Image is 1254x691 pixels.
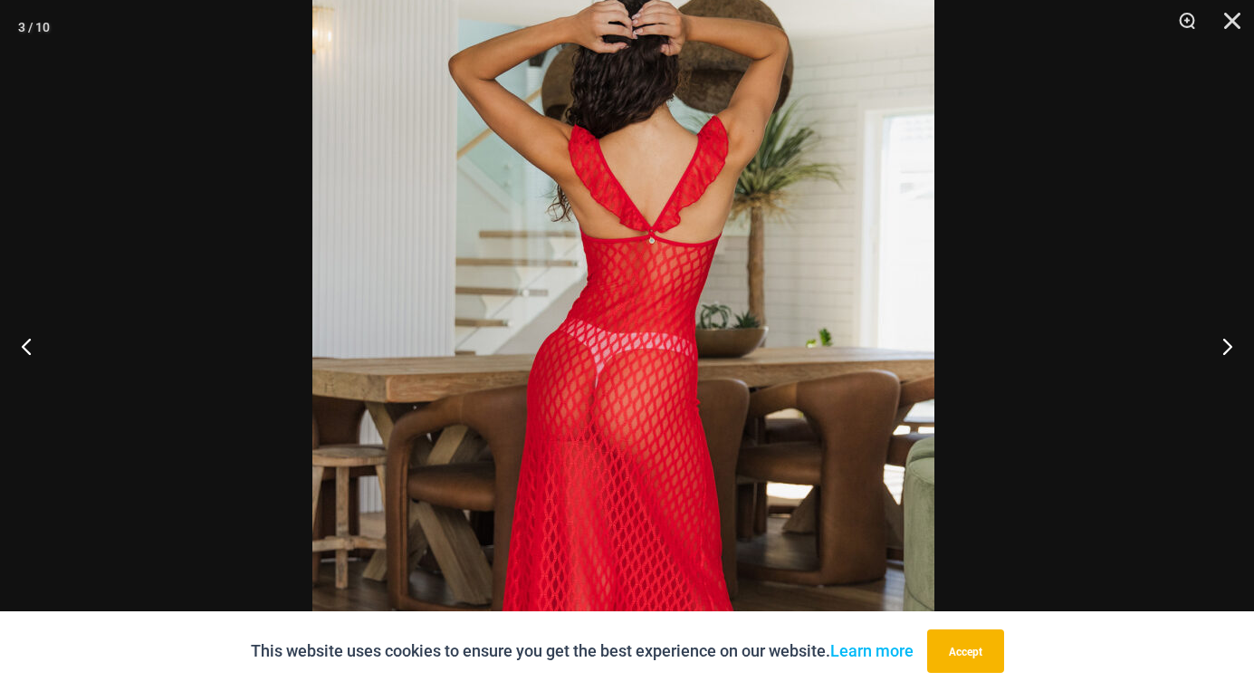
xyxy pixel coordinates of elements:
div: 3 / 10 [18,14,50,41]
button: Next [1186,301,1254,391]
p: This website uses cookies to ensure you get the best experience on our website. [251,638,914,665]
button: Accept [927,629,1004,673]
a: Learn more [830,641,914,660]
